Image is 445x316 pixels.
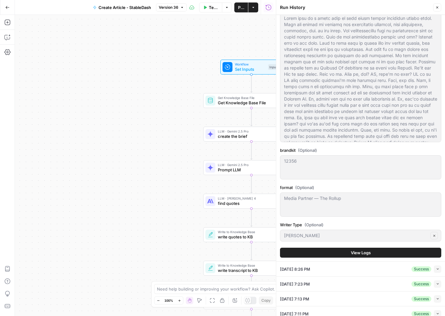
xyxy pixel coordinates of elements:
[250,108,252,126] g: Edge from step_47 to step_45
[218,234,281,240] span: write quotes to KB
[209,4,218,11] span: Test Workflow
[280,222,441,228] label: Writer Type
[250,276,252,294] g: Edge from step_31 to step_5
[203,194,300,209] div: LLM · [PERSON_NAME] 4find quotes
[280,248,441,258] button: View Logs
[280,281,310,287] span: [DATE] 7:23 PM
[411,266,431,272] div: Success
[284,158,437,164] textarea: 12356
[250,242,252,260] g: Edge from step_30 to step_31
[203,127,300,142] div: LLM · Gemini 2.5 Procreate the brief
[280,147,441,153] label: brandkit
[351,250,371,256] span: View Logs
[250,74,252,93] g: Edge from start to step_47
[203,261,300,276] div: Write to Knowledge Basewrite transcript to KB
[218,196,281,201] span: LLM · [PERSON_NAME] 4
[218,133,280,139] span: create the brief
[234,2,248,12] button: Publish
[203,93,300,108] div: Get Knowledge Base FileGet Knowledge Base File
[411,296,431,302] div: Success
[250,175,252,193] g: Edge from step_49 to step_28
[218,162,280,167] span: LLM · Gemini 2.5 Pro
[203,227,300,242] div: Write to Knowledge Basewrite quotes to KB
[199,2,222,12] button: Test Workflow
[284,232,429,239] input: Drew
[250,142,252,160] g: Edge from step_45 to step_49
[268,64,280,70] div: Inputs
[411,281,431,287] div: Success
[284,195,437,201] textarea: Media Partner — The Rollup
[218,167,280,173] span: Prompt LLM
[218,263,281,268] span: Write to Knowledge Base
[295,184,314,191] span: (Optional)
[280,296,309,302] span: [DATE] 7:13 PM
[203,60,300,74] div: WorkflowSet InputsInputs
[280,184,441,191] label: format
[218,129,280,134] span: LLM · Gemini 2.5 Pro
[203,160,300,175] div: LLM · Gemini 2.5 ProPrompt LLM
[164,298,173,303] span: 100%
[235,62,266,67] span: Workflow
[259,296,273,305] button: Copy
[159,5,178,10] span: Version 36
[218,267,281,273] span: write transcript to KB
[218,229,281,234] span: Write to Knowledge Base
[218,95,280,100] span: Get Knowledge Base File
[235,66,266,72] span: Set Inputs
[238,4,244,11] span: Publish
[250,209,252,227] g: Edge from step_28 to step_30
[89,2,155,12] button: Create Article - StableDash
[305,222,323,228] span: (Optional)
[156,3,187,11] button: Version 36
[218,100,280,106] span: Get Knowledge Base File
[298,147,317,153] span: (Optional)
[261,298,271,303] span: Copy
[99,4,151,11] span: Create Article - StableDash
[280,266,310,272] span: [DATE] 8:26 PM
[218,200,281,206] span: find quotes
